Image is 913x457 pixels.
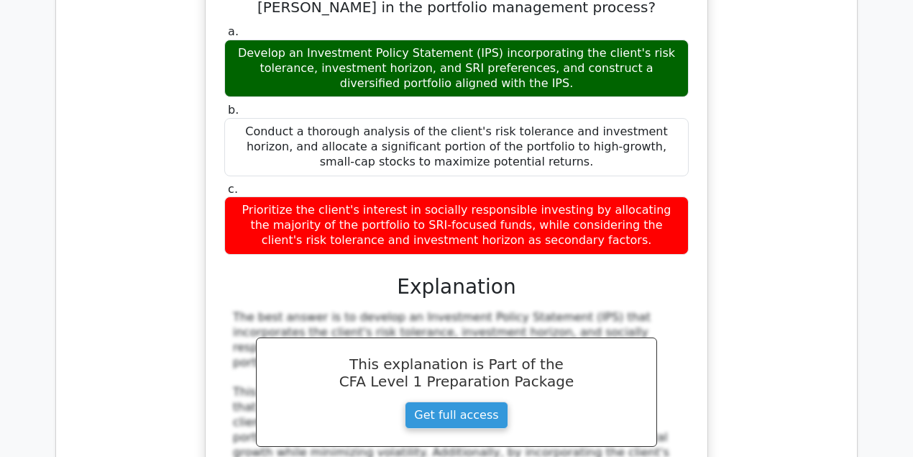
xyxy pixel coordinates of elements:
div: Prioritize the client's interest in socially responsible investing by allocating the majority of ... [224,196,689,254]
div: Conduct a thorough analysis of the client's risk tolerance and investment horizon, and allocate a... [224,118,689,176]
span: a. [228,24,239,38]
span: c. [228,182,238,196]
div: Develop an Investment Policy Statement (IPS) incorporating the client's risk tolerance, investmen... [224,40,689,97]
a: Get full access [405,402,508,429]
h3: Explanation [233,275,680,299]
span: b. [228,103,239,117]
